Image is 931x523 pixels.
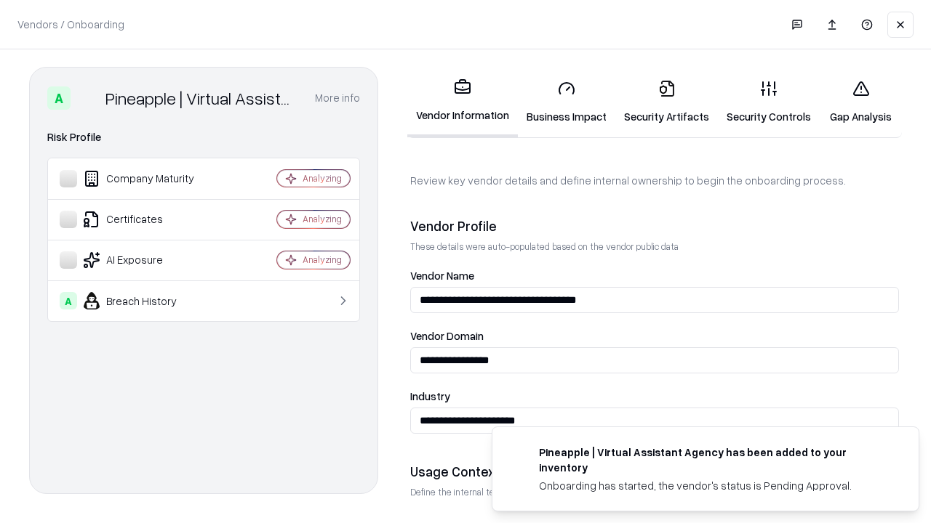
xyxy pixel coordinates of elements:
div: Pineapple | Virtual Assistant Agency has been added to your inventory [539,445,884,475]
label: Industry [410,391,899,402]
div: Risk Profile [47,129,360,146]
a: Security Artifacts [615,68,718,136]
a: Security Controls [718,68,820,136]
img: Pineapple | Virtual Assistant Agency [76,86,100,110]
a: Business Impact [518,68,615,136]
div: Onboarding has started, the vendor's status is Pending Approval. [539,478,884,493]
div: Company Maturity [60,170,233,187]
p: Define the internal team and reason for using this vendor. This helps assess business relevance a... [410,486,899,498]
div: Usage Context [410,463,899,480]
div: Analyzing [303,172,342,185]
label: Vendor Name [410,270,899,281]
div: Pineapple | Virtual Assistant Agency [105,86,297,110]
div: A [60,292,77,309]
p: These details were auto-populated based on the vendor public data [410,240,899,253]
div: Vendor Profile [410,217,899,235]
div: Analyzing [303,213,342,225]
img: trypineapple.com [510,445,527,462]
a: Gap Analysis [820,68,902,136]
div: Breach History [60,292,233,309]
div: Certificates [60,211,233,228]
p: Vendors / Onboarding [17,17,124,32]
button: More info [315,85,360,111]
div: A [47,86,71,110]
label: Vendor Domain [410,331,899,341]
div: Analyzing [303,254,342,266]
a: Vendor Information [407,67,518,137]
div: AI Exposure [60,251,233,269]
p: Review key vendor details and define internal ownership to begin the onboarding process. [410,173,899,188]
